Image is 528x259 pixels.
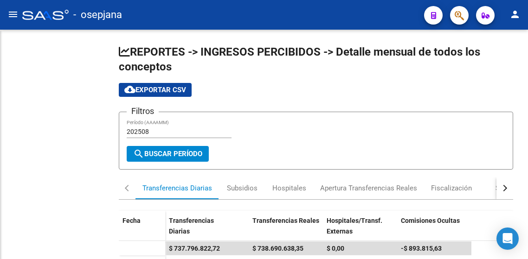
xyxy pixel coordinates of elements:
mat-icon: person [509,9,521,20]
span: Comisiones Ocultas [401,217,460,224]
span: $ 738.690.638,35 [252,245,303,252]
h3: Filtros [127,105,159,118]
div: Hospitales [272,183,306,193]
datatable-header-cell: Transferencias Reales [249,211,323,250]
datatable-header-cell: Transferencias Diarias [165,211,239,250]
mat-icon: cloud_download [124,84,135,95]
span: Buscar Período [133,150,202,158]
datatable-header-cell: Fecha [119,211,165,250]
span: REPORTES -> INGRESOS PERCIBIDOS -> Detalle mensual de todos los conceptos [119,45,480,73]
span: Transferencias Reales [252,217,319,224]
div: Fiscalización [431,183,472,193]
div: SUR [496,183,509,193]
span: Fecha [122,217,141,224]
mat-icon: search [133,148,144,159]
span: - osepjana [73,5,122,25]
span: Exportar CSV [124,86,186,94]
div: Transferencias Diarias [142,183,212,193]
div: Subsidios [227,183,258,193]
span: $ 737.796.822,72 [169,245,220,252]
span: Transferencias Diarias [169,217,214,235]
div: Open Intercom Messenger [496,227,519,250]
span: Hospitales/Transf. Externas [327,217,382,235]
button: Exportar CSV [119,83,192,97]
span: -$ 893.815,63 [401,245,442,252]
datatable-header-cell: Comisiones Ocultas [397,211,471,250]
div: Apertura Transferencias Reales [320,183,417,193]
button: Buscar Período [127,146,209,162]
span: $ 0,00 [327,245,344,252]
datatable-header-cell: Hospitales/Transf. Externas [323,211,397,250]
mat-icon: menu [7,9,19,20]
